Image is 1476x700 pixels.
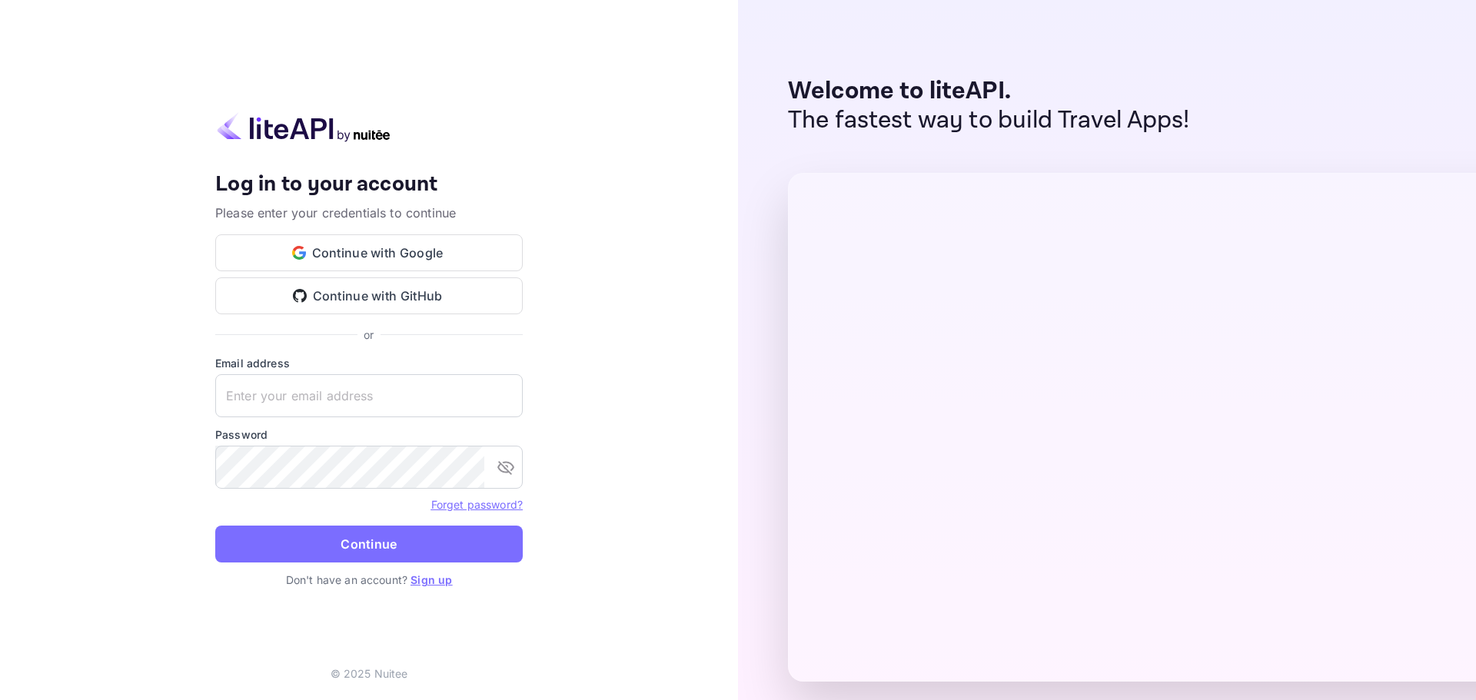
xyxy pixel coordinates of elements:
a: Forget password? [431,496,523,512]
label: Password [215,426,523,443]
button: toggle password visibility [490,452,521,483]
p: © 2025 Nuitee [331,665,408,682]
a: Sign up [411,573,452,586]
a: Forget password? [431,498,523,511]
button: Continue [215,526,523,562]
p: or [364,327,374,343]
h4: Log in to your account [215,171,523,198]
img: liteapi [215,112,392,142]
p: Welcome to liteAPI. [788,77,1190,106]
input: Enter your email address [215,374,523,417]
p: Please enter your credentials to continue [215,204,523,222]
button: Continue with Google [215,234,523,271]
p: The fastest way to build Travel Apps! [788,106,1190,135]
p: Don't have an account? [215,572,523,588]
label: Email address [215,355,523,371]
button: Continue with GitHub [215,277,523,314]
